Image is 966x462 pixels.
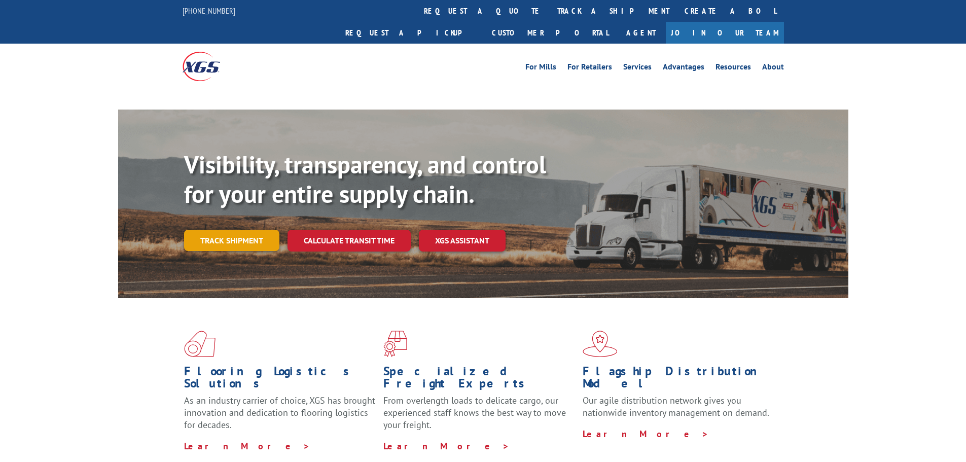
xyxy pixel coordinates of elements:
[762,63,784,74] a: About
[583,428,709,440] a: Learn More >
[663,63,704,74] a: Advantages
[383,395,575,440] p: From overlength loads to delicate cargo, our experienced staff knows the best way to move your fr...
[583,331,618,357] img: xgs-icon-flagship-distribution-model-red
[288,230,411,252] a: Calculate transit time
[383,365,575,395] h1: Specialized Freight Experts
[583,395,769,418] span: Our agile distribution network gives you nationwide inventory management on demand.
[666,22,784,44] a: Join Our Team
[338,22,484,44] a: Request a pickup
[419,230,506,252] a: XGS ASSISTANT
[567,63,612,74] a: For Retailers
[383,440,510,452] a: Learn More >
[184,331,216,357] img: xgs-icon-total-supply-chain-intelligence-red
[184,230,279,251] a: Track shipment
[715,63,751,74] a: Resources
[525,63,556,74] a: For Mills
[184,365,376,395] h1: Flooring Logistics Solutions
[184,395,375,431] span: As an industry carrier of choice, XGS has brought innovation and dedication to flooring logistics...
[484,22,616,44] a: Customer Portal
[184,149,546,209] b: Visibility, transparency, and control for your entire supply chain.
[184,440,310,452] a: Learn More >
[583,365,774,395] h1: Flagship Distribution Model
[623,63,652,74] a: Services
[183,6,235,16] a: [PHONE_NUMBER]
[383,331,407,357] img: xgs-icon-focused-on-flooring-red
[616,22,666,44] a: Agent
